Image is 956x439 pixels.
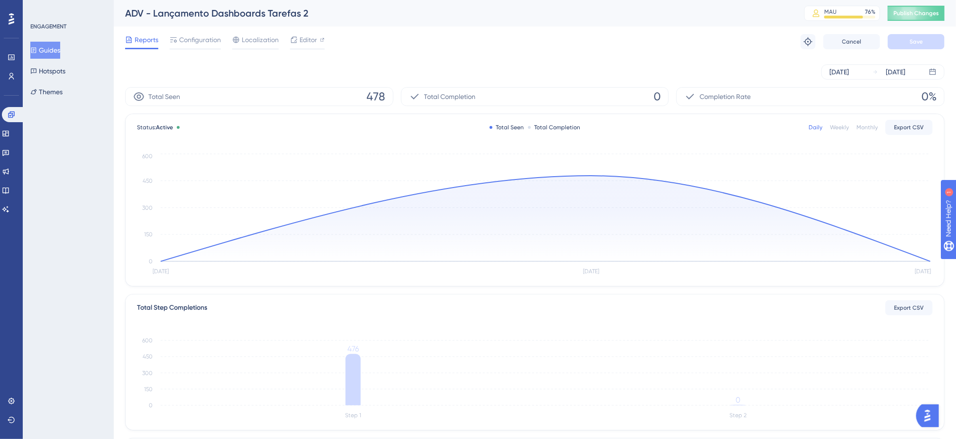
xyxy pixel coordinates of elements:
[142,153,153,160] tspan: 600
[30,42,60,59] button: Guides
[345,412,361,419] tspan: Step 1
[30,23,66,30] div: ENGAGEMENT
[894,124,924,131] span: Export CSV
[135,34,158,45] span: Reports
[736,395,740,404] tspan: 0
[30,63,65,80] button: Hotspots
[142,205,153,211] tspan: 300
[823,34,880,49] button: Cancel
[153,269,169,275] tspan: [DATE]
[809,124,822,131] div: Daily
[829,66,849,78] div: [DATE]
[830,124,849,131] div: Weekly
[729,412,747,419] tspan: Step 2
[137,124,173,131] span: Status:
[179,34,221,45] span: Configuration
[149,402,153,409] tspan: 0
[915,269,931,275] tspan: [DATE]
[143,178,153,184] tspan: 450
[886,66,905,78] div: [DATE]
[865,8,875,16] div: 76 %
[894,304,924,312] span: Export CSV
[916,402,945,430] iframe: UserGuiding AI Assistant Launcher
[885,120,933,135] button: Export CSV
[888,6,945,21] button: Publish Changes
[654,89,661,104] span: 0
[144,232,153,238] tspan: 150
[142,337,153,344] tspan: 600
[242,34,279,45] span: Localization
[921,89,937,104] span: 0%
[424,91,476,102] span: Total Completion
[888,34,945,49] button: Save
[885,300,933,315] button: Export CSV
[144,386,153,393] tspan: 150
[30,83,63,100] button: Themes
[156,124,173,131] span: Active
[910,38,923,45] span: Save
[367,89,385,104] span: 478
[347,344,359,353] tspan: 476
[490,124,524,131] div: Total Seen
[300,34,317,45] span: Editor
[142,370,153,376] tspan: 300
[583,269,599,275] tspan: [DATE]
[148,91,180,102] span: Total Seen
[842,38,862,45] span: Cancel
[824,8,837,16] div: MAU
[143,354,153,360] tspan: 450
[856,124,878,131] div: Monthly
[528,124,581,131] div: Total Completion
[66,5,69,12] div: 1
[125,7,781,20] div: ADV - Lançamento Dashboards Tarefas 2
[137,302,207,314] div: Total Step Completions
[700,91,751,102] span: Completion Rate
[149,258,153,265] tspan: 0
[22,2,59,14] span: Need Help?
[893,9,939,17] span: Publish Changes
